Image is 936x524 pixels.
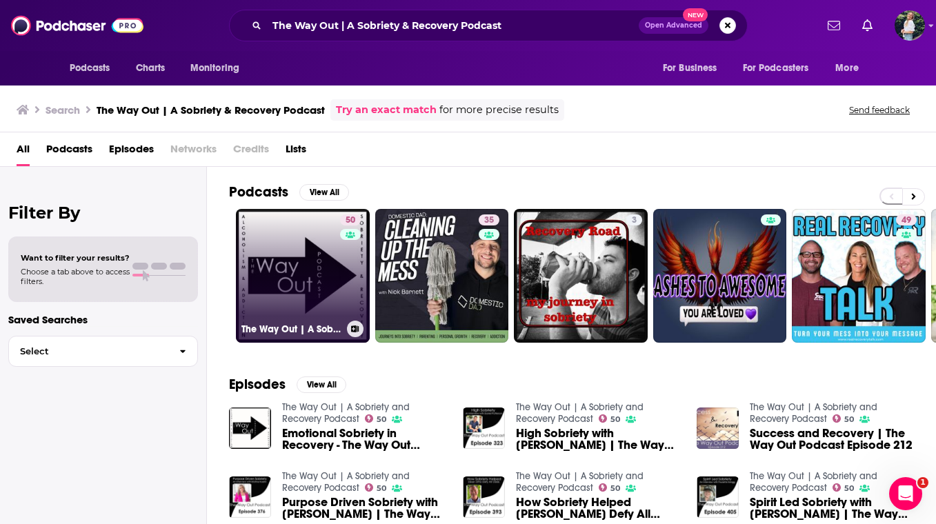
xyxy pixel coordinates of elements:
span: Networks [170,138,217,166]
h2: Episodes [229,376,286,393]
a: 50 [365,414,387,423]
img: How Sobriety Helped Dean Otto Defy All Odds | The Way Out Podcast Episode 393 [463,476,505,518]
a: PodcastsView All [229,183,349,201]
span: 50 [610,416,620,423]
a: Try an exact match [336,102,437,118]
a: 50 [833,483,855,492]
img: High Sobriety with Daniel Patterson | The Way Out Podcast Episode 323 [463,407,505,450]
h3: Search [46,103,80,117]
span: Credits [233,138,269,166]
span: Charts [136,59,166,78]
span: Open Advanced [645,22,702,29]
a: Show notifications dropdown [857,14,878,37]
a: 49 [792,209,926,343]
span: Monitoring [190,59,239,78]
img: Spirit Led Sobriety with Paulette Kengg | The Way Out Podcast Episode 405 [697,476,739,518]
a: 50 [833,414,855,423]
span: 35 [484,214,494,228]
span: 50 [610,485,620,492]
button: open menu [826,55,876,81]
button: Send feedback [845,104,914,116]
a: All [17,138,30,166]
span: 1 [917,477,928,488]
h2: Podcasts [229,183,288,201]
span: 50 [844,416,854,423]
a: 3 [514,209,648,343]
a: 50 [599,414,621,423]
a: Lists [286,138,306,166]
span: Podcasts [70,59,110,78]
a: Spirit Led Sobriety with Paulette Kengg | The Way Out Podcast Episode 405 [750,496,914,520]
h3: The Way Out | A Sobriety and Recovery Podcast [241,323,341,335]
a: High Sobriety with Daniel Patterson | The Way Out Podcast Episode 323 [516,427,680,451]
a: Purpose Driven Sobriety with Kristine Koehn | The Way Out Podcast Episode 376 [229,476,271,518]
button: open menu [734,55,829,81]
span: Purpose Driven Sobriety with [PERSON_NAME] | The Way Out Podcast Episode 376 [282,496,446,520]
a: The Way Out | A Sobriety and Recovery Podcast [516,470,644,494]
button: Select [8,336,198,367]
a: Episodes [109,138,154,166]
span: How Sobriety Helped [PERSON_NAME] Defy All Odds | The Way Out Podcast Episode 393 [516,496,680,520]
span: Want to filter your results? [21,253,130,263]
a: Charts [127,55,174,81]
a: The Way Out | A Sobriety and Recovery Podcast [750,470,877,494]
h2: Filter By [8,203,198,223]
button: Show profile menu [895,10,925,41]
img: Success and Recovery | The Way Out Podcast Episode 212 [697,407,739,450]
img: Emotional Sobriety in Recovery - The Way Out Podcast Episode 108 [229,407,271,450]
button: open menu [181,55,257,81]
a: EpisodesView All [229,376,346,393]
span: High Sobriety with [PERSON_NAME] | The Way Out Podcast Episode 323 [516,427,680,451]
span: Logged in as ginny24232 [895,10,925,41]
h3: The Way Out | A Sobriety & Recovery Podcast [97,103,325,117]
span: For Business [663,59,717,78]
a: 35 [479,214,499,225]
button: View All [297,376,346,393]
span: Select [9,347,168,356]
button: open menu [653,55,735,81]
span: Spirit Led Sobriety with [PERSON_NAME] | The Way Out Podcast Episode 405 [750,496,914,520]
a: 49 [896,214,917,225]
a: 3 [626,214,642,225]
a: Success and Recovery | The Way Out Podcast Episode 212 [750,427,914,451]
a: The Way Out | A Sobriety and Recovery Podcast [282,470,410,494]
a: 50 [599,483,621,492]
iframe: Intercom live chat [889,477,922,510]
button: Open AdvancedNew [639,17,708,34]
img: Podchaser - Follow, Share and Rate Podcasts [11,12,143,39]
a: 50The Way Out | A Sobriety and Recovery Podcast [236,209,370,343]
span: 50 [844,485,854,492]
p: Saved Searches [8,313,198,326]
a: Podcasts [46,138,92,166]
img: User Profile [895,10,925,41]
span: Choose a tab above to access filters. [21,267,130,286]
button: open menu [60,55,128,81]
span: 50 [377,485,386,492]
a: The Way Out | A Sobriety and Recovery Podcast [516,401,644,425]
a: The Way Out | A Sobriety and Recovery Podcast [282,401,410,425]
span: More [835,59,859,78]
div: Search podcasts, credits, & more... [229,10,748,41]
a: 50 [365,483,387,492]
span: 49 [902,214,911,228]
input: Search podcasts, credits, & more... [267,14,639,37]
a: 35 [375,209,509,343]
span: 50 [377,416,386,423]
span: For Podcasters [743,59,809,78]
a: How Sobriety Helped Dean Otto Defy All Odds | The Way Out Podcast Episode 393 [516,496,680,520]
span: New [683,8,708,21]
a: Show notifications dropdown [822,14,846,37]
span: for more precise results [439,102,559,118]
a: Emotional Sobriety in Recovery - The Way Out Podcast Episode 108 [282,427,446,451]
